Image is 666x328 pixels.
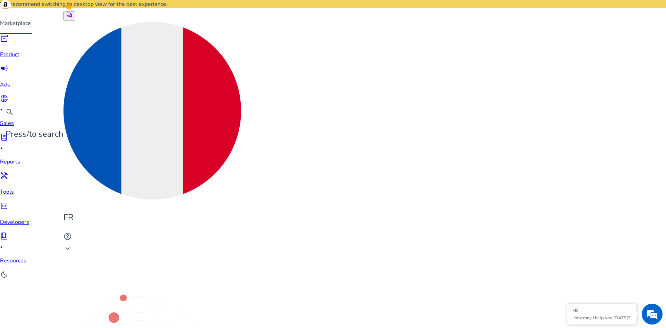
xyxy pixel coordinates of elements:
p: Press to search [6,128,63,140]
span: keyboard_arrow_down [63,244,72,253]
img: fr.svg [63,22,241,200]
div: Hi! [572,307,631,314]
p: How may I help you today? [572,315,631,321]
span: account_circle [63,232,72,241]
p: FR [63,211,241,224]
